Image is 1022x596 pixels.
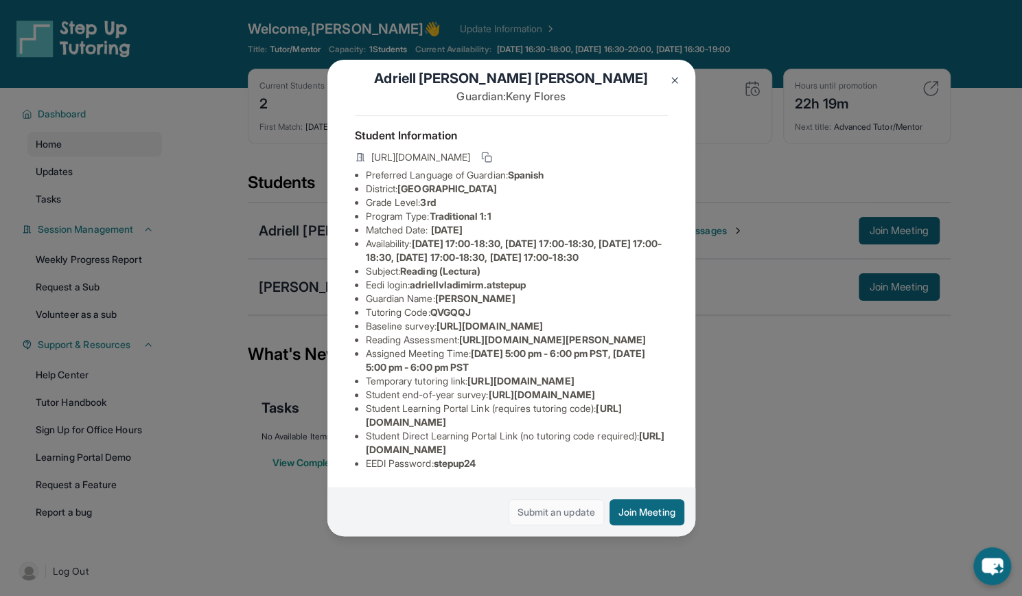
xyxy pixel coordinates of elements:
[467,375,574,387] span: [URL][DOMAIN_NAME]
[366,264,668,278] li: Subject :
[355,69,668,88] h1: Adriell [PERSON_NAME] [PERSON_NAME]
[434,457,476,469] span: stepup24
[366,457,668,470] li: EEDI Password :
[508,169,544,181] span: Spanish
[366,196,668,209] li: Grade Level:
[431,224,463,236] span: [DATE]
[366,209,668,223] li: Program Type:
[366,319,668,333] li: Baseline survey :
[366,306,668,319] li: Tutoring Code :
[366,347,645,373] span: [DATE] 5:00 pm - 6:00 pm PST, [DATE] 5:00 pm - 6:00 pm PST
[509,499,604,525] a: Submit an update
[366,168,668,182] li: Preferred Language of Guardian:
[609,499,684,525] button: Join Meeting
[355,127,668,144] h4: Student Information
[355,88,668,104] p: Guardian: Keny Flores
[366,402,668,429] li: Student Learning Portal Link (requires tutoring code) :
[366,237,668,264] li: Availability:
[973,547,1011,585] button: chat-button
[366,223,668,237] li: Matched Date:
[366,278,668,292] li: Eedi login :
[366,374,668,388] li: Temporary tutoring link :
[459,334,646,345] span: [URL][DOMAIN_NAME][PERSON_NAME]
[429,210,491,222] span: Traditional 1:1
[366,333,668,347] li: Reading Assessment :
[669,75,680,86] img: Close Icon
[366,182,668,196] li: District:
[488,389,594,400] span: [URL][DOMAIN_NAME]
[430,306,471,318] span: QVGQQJ
[478,149,495,165] button: Copy link
[366,292,668,306] li: Guardian Name :
[397,183,497,194] span: [GEOGRAPHIC_DATA]
[420,196,435,208] span: 3rd
[410,279,526,290] span: adriellvladimirm.atstepup
[400,265,480,277] span: Reading (Lectura)
[366,347,668,374] li: Assigned Meeting Time :
[435,293,515,304] span: [PERSON_NAME]
[366,238,662,263] span: [DATE] 17:00-18:30, [DATE] 17:00-18:30, [DATE] 17:00-18:30, [DATE] 17:00-18:30, [DATE] 17:00-18:30
[371,150,470,164] span: [URL][DOMAIN_NAME]
[366,388,668,402] li: Student end-of-year survey :
[366,429,668,457] li: Student Direct Learning Portal Link (no tutoring code required) :
[437,320,543,332] span: [URL][DOMAIN_NAME]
